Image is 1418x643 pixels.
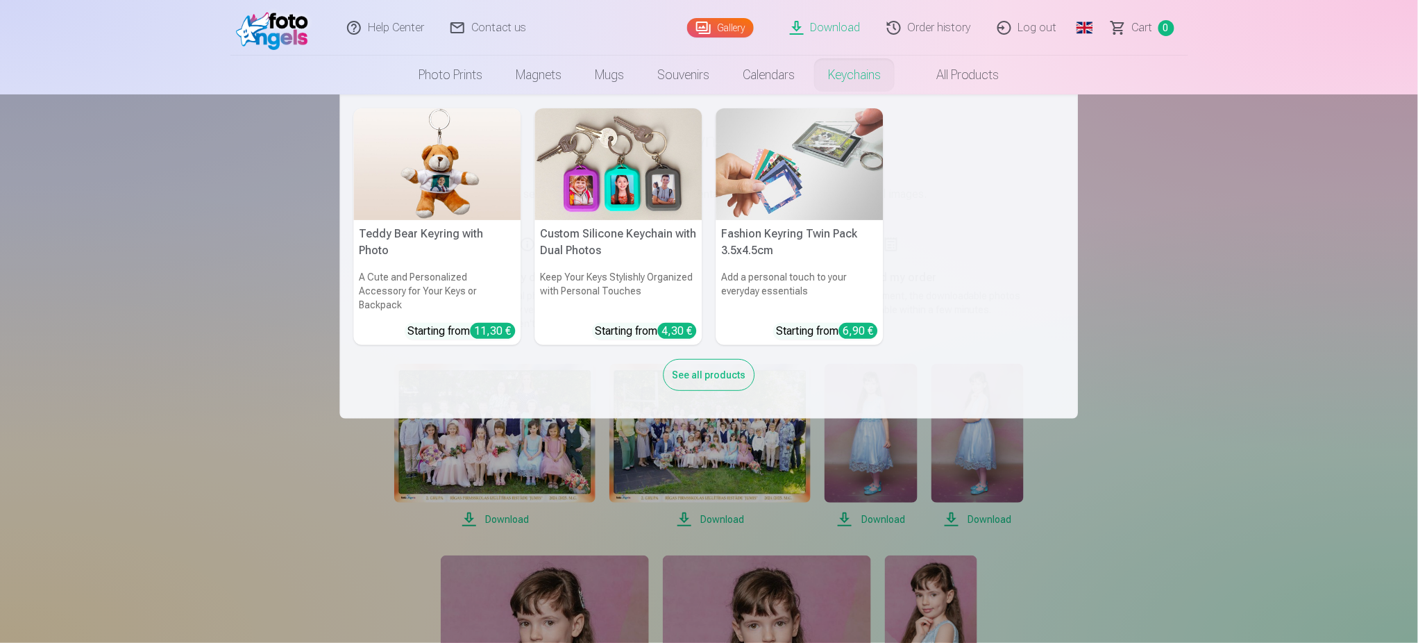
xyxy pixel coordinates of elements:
[716,265,884,317] h6: Add a personal touch to your everyday essentials
[499,56,578,94] a: Magnets
[641,56,726,94] a: Souvenirs
[716,220,884,265] h5: Fashion Keyring Twin Pack 3.5x4.5cm
[535,265,702,317] h6: Keep Your Keys Stylishly Organized with Personal Touches
[471,323,516,339] div: 11,30 €
[408,323,516,340] div: Starting from
[726,56,811,94] a: Calendars
[658,323,697,339] div: 4,30 €
[839,323,878,339] div: 6,90 €
[664,359,755,391] div: See all products
[535,108,702,345] a: Custom Silicone Keychain with Dual PhotosCustom Silicone Keychain with Dual PhotosKeep Your Keys ...
[811,56,897,94] a: Keychains
[236,6,316,50] img: /fa4
[354,108,521,345] a: Teddy Bear Keyring with PhotoTeddy Bear Keyring with PhotoA Cute and Personalized Accessory for Y...
[716,108,884,220] img: Fashion Keyring Twin Pack 3.5x4.5cm
[354,265,521,317] h6: A Cute and Personalized Accessory for Your Keys or Backpack
[535,220,702,265] h5: Custom Silicone Keychain with Dual Photos
[1158,20,1174,36] span: 0
[897,56,1016,94] a: All products
[402,56,499,94] a: Photo prints
[1132,19,1153,36] span: Сart
[596,323,697,340] div: Starting from
[687,18,754,37] a: Gallery
[535,108,702,220] img: Custom Silicone Keychain with Dual Photos
[777,323,878,340] div: Starting from
[664,367,755,381] a: See all products
[578,56,641,94] a: Mugs
[354,220,521,265] h5: Teddy Bear Keyring with Photo
[716,108,884,345] a: Fashion Keyring Twin Pack 3.5x4.5cmFashion Keyring Twin Pack 3.5x4.5cmAdd a personal touch to you...
[354,108,521,220] img: Teddy Bear Keyring with Photo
